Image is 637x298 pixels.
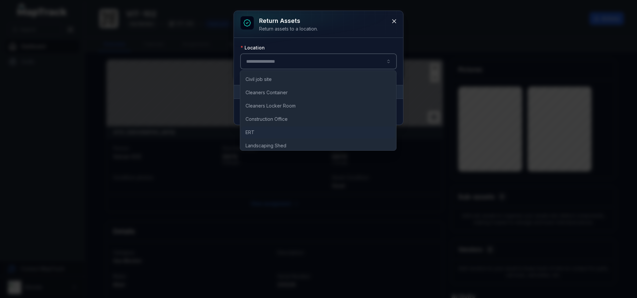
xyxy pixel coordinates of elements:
span: ERT [246,129,254,136]
span: Construction Office [246,116,288,122]
button: Assets1 [234,85,403,99]
span: Civil job site [246,76,272,83]
h3: Return assets [259,16,318,26]
div: Return assets to a location. [259,26,318,32]
span: Cleaners Container [246,89,288,96]
span: Cleaners Locker Room [246,103,296,109]
label: Location [241,44,265,51]
span: Landscaping Shed [246,142,286,149]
